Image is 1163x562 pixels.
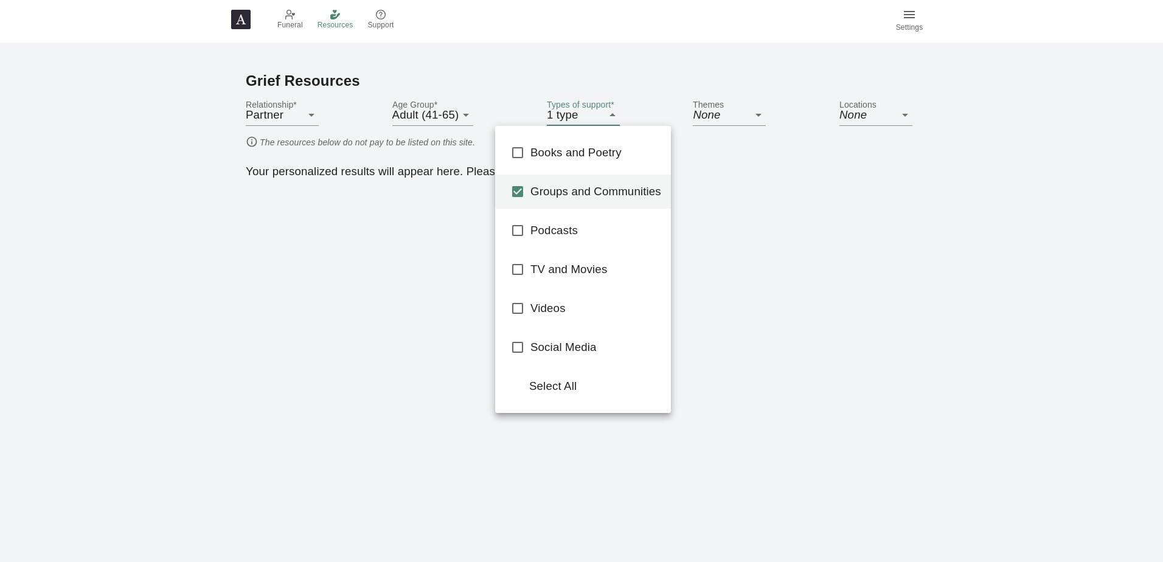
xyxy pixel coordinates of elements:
[530,222,661,239] span: Podcasts
[529,378,661,395] span: Select All
[530,300,661,317] span: Videos
[530,183,661,200] span: Groups and Communities
[530,339,661,356] span: Social Media
[530,261,661,278] span: TV and Movies
[530,144,661,161] span: Books and Poetry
